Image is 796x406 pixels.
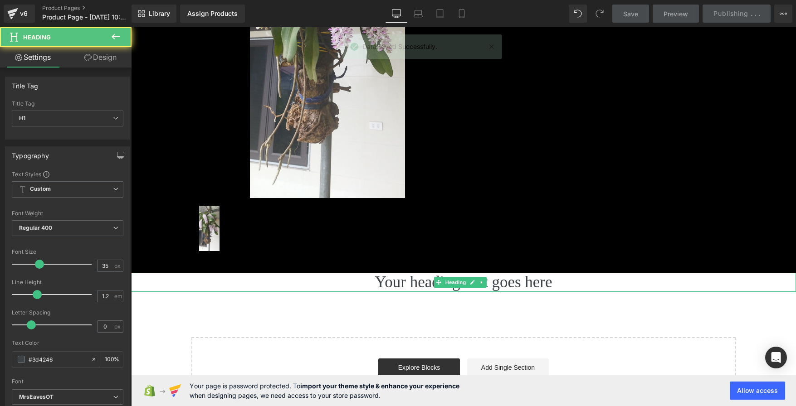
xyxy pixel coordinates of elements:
[132,5,176,23] a: New Library
[68,179,88,224] img: Lan Tai Trâu
[336,331,418,349] a: Add Single Section
[114,324,122,329] span: px
[23,34,51,41] span: Heading
[12,309,123,316] div: Letter Spacing
[362,42,437,52] span: Data saved Successfully.
[75,357,590,363] p: or Drag & Drop elements from left sidebar
[114,263,122,269] span: px
[19,393,54,401] i: MrsEavesOT
[42,14,129,21] span: Product Page - [DATE] 10:52:02
[19,224,53,231] b: Regular 400
[30,185,51,193] b: Custom
[569,5,587,23] button: Undo
[12,101,123,107] div: Title Tag
[664,9,688,19] span: Preview
[12,77,39,90] div: Title Tag
[765,347,787,368] div: Open Intercom Messenger
[12,170,123,178] div: Text Styles
[4,5,35,23] a: v6
[774,5,792,23] button: More
[12,210,123,217] div: Font Weight
[653,5,699,23] a: Preview
[623,9,638,19] span: Save
[12,147,49,159] div: Typography
[68,47,133,68] a: Design
[312,250,337,261] span: Heading
[346,250,356,261] a: Expand / Collapse
[12,279,123,285] div: Line Height
[68,179,91,227] a: Lan Tai Trâu
[12,378,123,385] div: Font
[42,5,147,12] a: Product Pages
[300,382,459,390] strong: import your theme style & enhance your experience
[386,5,407,23] a: Desktop
[114,293,122,299] span: em
[187,10,238,17] div: Assign Products
[730,382,785,400] button: Allow access
[18,8,29,19] div: v6
[101,352,123,367] div: %
[591,5,609,23] button: Redo
[19,115,25,121] b: H1
[12,249,123,255] div: Font Size
[149,10,170,18] span: Library
[407,5,429,23] a: Laptop
[429,5,451,23] a: Tablet
[29,354,87,364] input: Color
[247,331,329,349] a: Explore Blocks
[12,340,123,346] div: Text Color
[190,381,459,400] span: Your page is password protected. To when designing pages, we need access to your store password.
[451,5,473,23] a: Mobile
